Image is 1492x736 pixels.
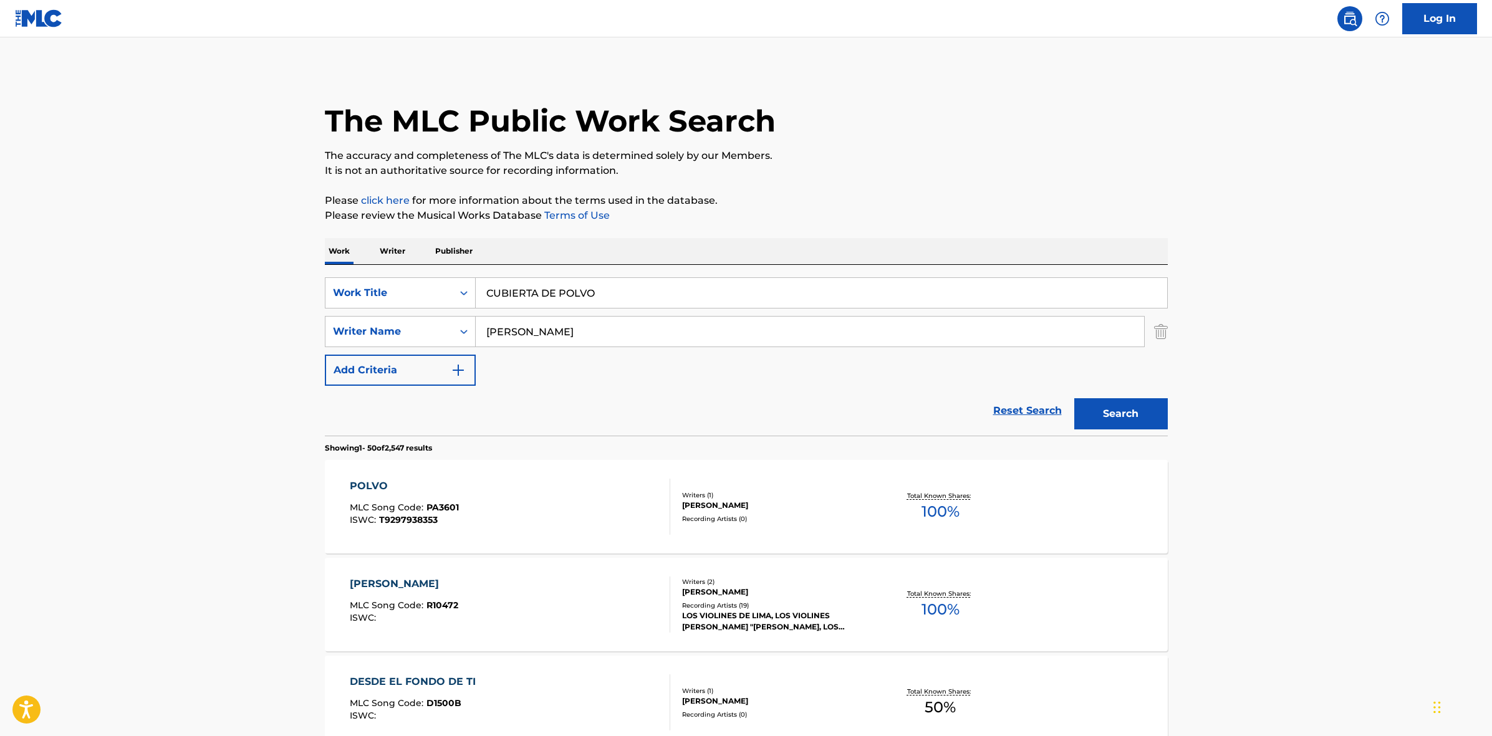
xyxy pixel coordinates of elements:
span: 100 % [922,500,960,523]
p: Publisher [431,238,476,264]
a: Public Search [1337,6,1362,31]
div: Arrastrar [1433,689,1441,726]
div: LOS VIOLINES DE LIMA, LOS VIOLINES [PERSON_NAME] "[PERSON_NAME], LOS VIOLINES DE LIMA, [PERSON_NA... [682,610,870,633]
p: Please review the Musical Works Database [325,208,1168,223]
div: [PERSON_NAME] [682,586,870,598]
a: [PERSON_NAME]MLC Song Code:R10472ISWC:Writers (2)[PERSON_NAME]Recording Artists (19)LOS VIOLINES ... [325,558,1168,651]
a: click here [361,194,410,206]
button: Add Criteria [325,355,476,386]
div: [PERSON_NAME] [350,576,458,591]
span: D1500B [426,697,461,709]
span: R10472 [426,600,458,611]
div: Recording Artists ( 19 ) [682,601,870,610]
p: Total Known Shares: [907,687,974,696]
img: MLC Logo [15,9,63,27]
span: MLC Song Code : [350,600,426,611]
span: PA3601 [426,502,459,513]
h1: The MLC Public Work Search [325,102,776,140]
a: Log In [1402,3,1477,34]
div: Work Title [333,285,445,300]
img: search [1342,11,1357,26]
div: Recording Artists ( 0 ) [682,514,870,523]
div: Writer Name [333,324,445,339]
div: DESDE EL FONDO DE TI [350,674,482,689]
span: ISWC : [350,612,379,623]
div: Help [1370,6,1395,31]
p: The accuracy and completeness of The MLC's data is determined solely by our Members. [325,148,1168,163]
div: POLVO [350,479,459,494]
div: [PERSON_NAME] [682,695,870,707]
span: ISWC : [350,514,379,525]
div: [PERSON_NAME] [682,500,870,511]
div: Recording Artists ( 0 ) [682,710,870,719]
a: POLVOMLC Song Code:PA3601ISWC:T9297938353Writers (1)[PERSON_NAME]Recording Artists (0)Total Known... [325,460,1168,553]
form: Search Form [325,277,1168,436]
div: Writers ( 1 ) [682,686,870,695]
p: Work [325,238,354,264]
div: Writers ( 1 ) [682,490,870,500]
img: help [1375,11,1390,26]
iframe: Chat Widget [1430,676,1492,736]
p: Total Known Shares: [907,589,974,598]
span: MLC Song Code : [350,502,426,513]
img: 9d2ae6d4665cec9f34b9.svg [451,363,466,378]
a: Terms of Use [542,209,610,221]
p: Writer [376,238,409,264]
p: Please for more information about the terms used in the database. [325,193,1168,208]
button: Search [1074,398,1168,429]
span: MLC Song Code : [350,697,426,709]
p: Showing 1 - 50 of 2,547 results [325,442,432,454]
div: Writers ( 2 ) [682,577,870,586]
div: Widget de chat [1430,676,1492,736]
span: T9297938353 [379,514,438,525]
span: ISWC : [350,710,379,721]
p: It is not an authoritative source for recording information. [325,163,1168,178]
a: Reset Search [987,397,1068,424]
span: 100 % [922,598,960,621]
img: Delete Criterion [1154,316,1168,347]
span: 50 % [925,696,956,719]
p: Total Known Shares: [907,491,974,500]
